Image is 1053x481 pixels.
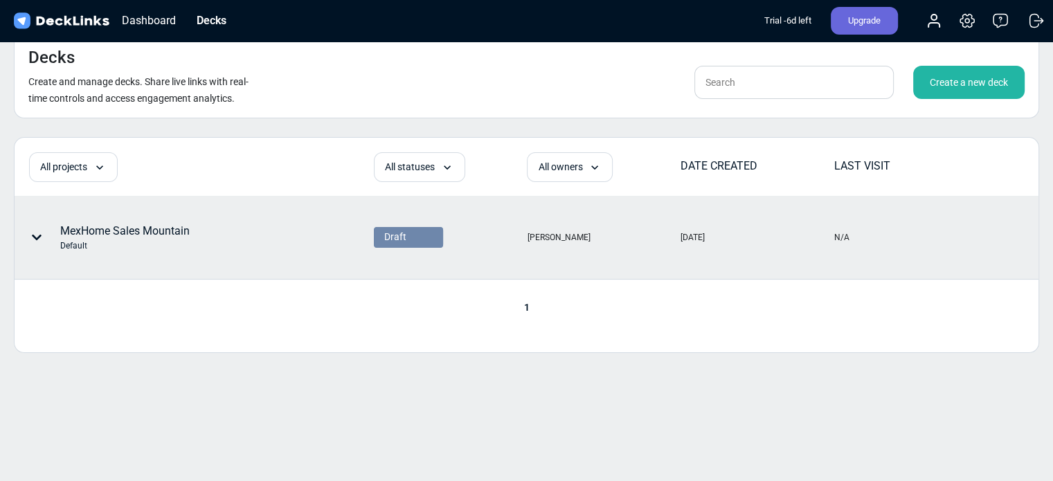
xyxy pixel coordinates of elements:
[384,230,406,244] span: Draft
[913,66,1025,99] div: Create a new deck
[28,76,249,104] small: Create and manage decks. Share live links with real-time controls and access engagement analytics.
[517,302,537,313] span: 1
[694,66,894,99] input: Search
[527,231,590,244] div: [PERSON_NAME]
[374,152,465,182] div: All statuses
[834,158,987,174] div: LAST VISIT
[60,223,190,252] div: MexHome Sales Mountain
[834,231,849,244] div: N/A
[190,12,233,29] div: Decks
[681,158,833,174] div: DATE CREATED
[115,12,183,29] div: Dashboard
[681,231,705,244] div: [DATE]
[831,7,898,35] div: Upgrade
[29,152,118,182] div: All projects
[28,48,75,68] h4: Decks
[764,7,811,35] div: Trial - 6 d left
[60,239,190,252] div: Default
[527,152,613,182] div: All owners
[11,11,111,31] img: DeckLinks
